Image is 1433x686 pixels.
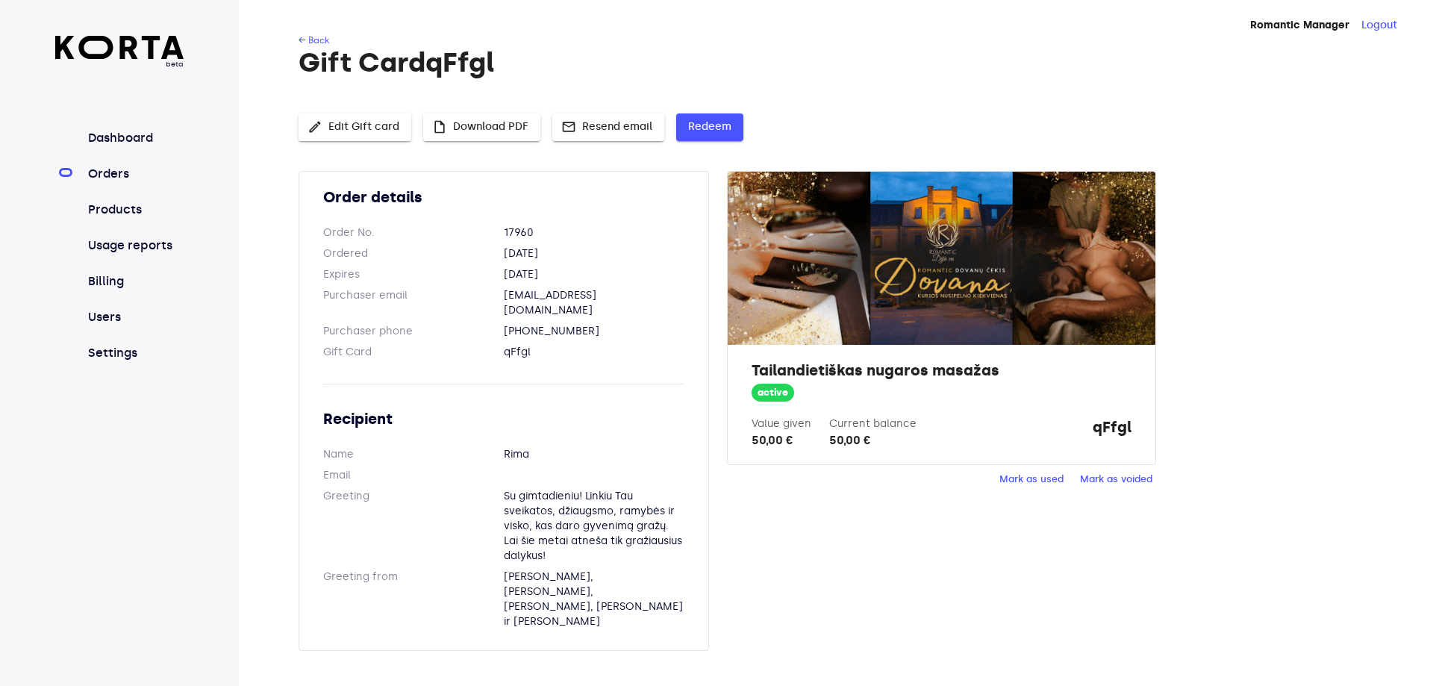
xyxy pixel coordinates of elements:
dt: Ordered [323,246,504,261]
strong: qFfgl [1093,417,1131,449]
span: active [752,386,794,400]
label: Value given [752,417,811,430]
dt: Name [323,447,504,462]
button: Download PDF [423,113,540,141]
div: 50,00 € [829,431,917,449]
span: beta [55,59,184,69]
span: Resend email [564,118,652,137]
span: insert_drive_file [432,119,447,134]
dt: Greeting from [323,570,504,629]
span: Redeem [688,118,731,137]
dd: [PHONE_NUMBER] [504,324,684,339]
button: Edit Gift card [299,113,411,141]
dt: Email [323,468,504,483]
h1: Gift Card qFfgl [299,48,1370,78]
a: Products [85,201,184,219]
dt: Purchaser phone [323,324,504,339]
span: mail [561,119,576,134]
dd: 17960 [504,225,684,240]
a: Usage reports [85,237,184,255]
a: ← Back [299,35,329,46]
button: Mark as used [996,468,1067,491]
strong: Romantic Manager [1250,19,1349,31]
h2: Tailandietiškas nugaros masažas [752,360,1131,381]
a: Dashboard [85,129,184,147]
dd: Su gimtadieniu! Linkiu Tau sveikatos, džiaugsmo, ramybės ir visko, kas daro gyvenimą gražų. Lai š... [504,489,684,564]
a: beta [55,36,184,69]
button: Resend email [552,113,664,141]
span: Download PDF [435,118,528,137]
span: Mark as voided [1080,471,1152,488]
dd: [DATE] [504,267,684,282]
label: Current balance [829,417,917,430]
button: Mark as voided [1076,468,1156,491]
a: Edit Gift card [299,119,411,131]
dt: Gift Card [323,345,504,360]
span: Mark as used [999,471,1064,488]
a: Orders [85,165,184,183]
div: 50,00 € [752,431,811,449]
dd: [PERSON_NAME], [PERSON_NAME], [PERSON_NAME], [PERSON_NAME] ir [PERSON_NAME] [504,570,684,629]
img: Korta [55,36,184,59]
dd: [EMAIL_ADDRESS][DOMAIN_NAME] [504,288,684,318]
button: Logout [1361,18,1397,33]
dt: Order No. [323,225,504,240]
a: Settings [85,344,184,362]
button: Redeem [676,113,743,141]
h2: Order details [323,187,684,208]
dt: Greeting [323,489,504,564]
dt: Purchaser email [323,288,504,318]
dd: Rima [504,447,684,462]
span: Edit Gift card [310,118,399,137]
dd: qFfgl [504,345,684,360]
a: Users [85,308,184,326]
a: Billing [85,272,184,290]
h2: Recipient [323,408,684,429]
span: edit [307,119,322,134]
dt: Expires [323,267,504,282]
dd: [DATE] [504,246,684,261]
